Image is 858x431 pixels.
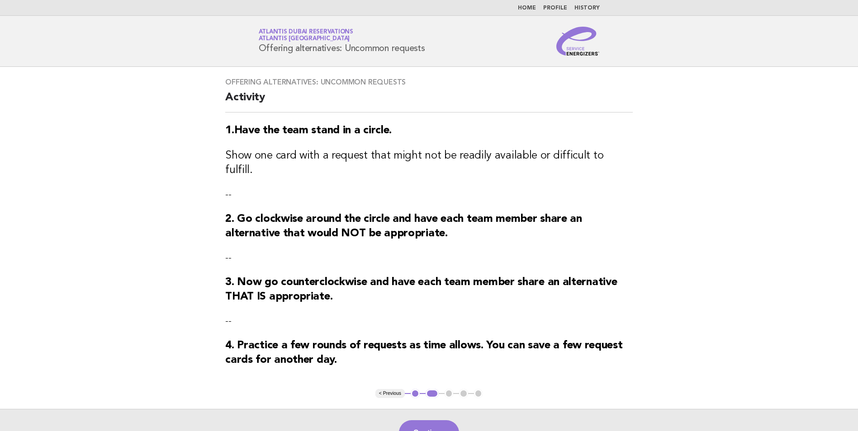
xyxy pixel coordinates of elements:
p: -- [225,315,633,328]
strong: 2. Go clockwise around the circle and have each team member share an alternative that would NOT b... [225,214,582,239]
span: Atlantis [GEOGRAPHIC_DATA] [259,36,350,42]
p: -- [225,188,633,201]
h1: Offering alternatives: Uncommon requests [259,29,425,53]
a: History [574,5,600,11]
h2: Activity [225,90,633,112]
h3: Show one card with a request that might not be readily available or difficult to fulfill. [225,149,633,178]
strong: 1.Have the team stand in a circle. [225,125,392,136]
strong: 4. Practice a few rounds of requests as time allows. You can save a few request cards for another... [225,340,622,365]
strong: 3. Now go counterclockwise and have each team member share an alternative THAT IS appropriate. [225,277,617,302]
h3: Offering alternatives: Uncommon requests [225,78,633,87]
button: 2 [426,389,439,398]
button: < Previous [375,389,405,398]
a: Home [518,5,536,11]
p: -- [225,252,633,264]
button: 1 [411,389,420,398]
img: Service Energizers [556,27,600,56]
a: Profile [543,5,567,11]
a: Atlantis Dubai ReservationsAtlantis [GEOGRAPHIC_DATA] [259,29,353,42]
